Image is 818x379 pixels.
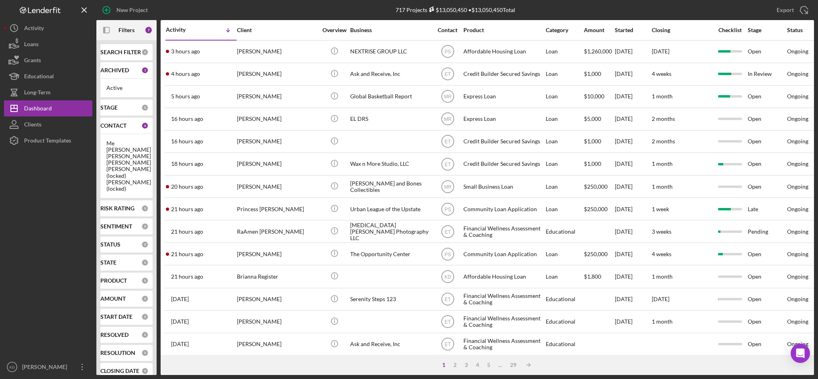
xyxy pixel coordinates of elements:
div: [PERSON_NAME] [237,63,317,85]
div: 3 [461,362,472,368]
div: Credit Builder Secured Savings [463,63,544,85]
div: Loan [546,86,583,107]
div: Ongoing [787,206,808,212]
time: 2025-10-13 16:58 [171,296,189,302]
div: Ongoing [787,93,808,100]
text: ET [445,71,451,77]
text: MR [444,94,451,100]
div: [PERSON_NAME] [237,108,317,130]
time: 1 week [652,206,669,212]
text: KD [444,274,451,280]
time: 2025-10-13 15:34 [171,341,189,347]
a: Loans [4,36,92,52]
div: Ongoing [787,341,808,347]
div: Educational [546,311,583,332]
div: 5 [483,362,494,368]
div: NEXTRISE GROUP LLC [350,41,430,62]
div: Ask and Receive, Inc [350,63,430,85]
div: Ongoing [787,318,808,325]
div: Loan [546,266,583,287]
div: Stage [748,27,786,33]
div: Category [546,27,583,33]
span: $250,000 [584,251,608,257]
time: 1 month [652,93,673,100]
b: SEARCH FILTER [100,49,141,55]
div: Product [463,27,544,33]
time: 2025-10-13 20:37 [171,206,203,212]
time: 2025-10-14 14:23 [171,48,200,55]
div: New Project [116,2,148,18]
div: Global Basketball Report [350,86,430,107]
div: [PERSON_NAME] [106,159,147,166]
div: Open [748,41,786,62]
div: [PERSON_NAME] [237,153,317,175]
span: $1,000 [584,160,601,167]
div: Ongoing [787,48,808,55]
text: PS [444,251,451,257]
b: RESOLVED [100,332,129,338]
div: Open [748,334,786,355]
span: $5,000 [584,115,601,122]
div: Amount [584,27,614,33]
button: Product Templates [4,132,92,149]
b: STAGE [100,104,118,111]
div: [PERSON_NAME] [237,176,317,197]
div: [DATE] [615,289,651,310]
div: [DATE] [615,266,651,287]
text: PS [444,49,451,55]
div: Open Intercom Messenger [791,344,810,363]
div: Ongoing [787,273,808,280]
div: 0 [141,331,149,338]
div: [PERSON_NAME] [106,147,147,153]
div: Loan [546,131,583,152]
div: Ongoing [787,138,808,145]
time: 2025-10-14 01:39 [171,116,203,122]
div: $13,050,450 [427,6,467,13]
text: PS [444,206,451,212]
div: Financial Wellness Assessment & Coaching [463,334,544,355]
div: Ongoing [787,251,808,257]
b: RESOLUTION [100,350,135,356]
time: 3 weeks [652,228,671,235]
div: Loans [24,36,39,54]
div: [DATE] [615,176,651,197]
b: START DATE [100,314,133,320]
div: Financial Wellness Assessment & Coaching [463,221,544,242]
b: SENTIMENT [100,223,132,230]
div: [PERSON_NAME] [237,243,317,265]
div: 0 [141,259,149,266]
button: Grants [4,52,92,68]
b: CLOSING DATE [100,368,139,374]
time: 2025-10-13 21:10 [171,183,203,190]
div: Ongoing [787,228,808,235]
div: Ask and Receive, Inc [350,334,430,355]
div: The Opportunity Center [350,243,430,265]
b: CONTACT [100,122,126,129]
div: [DATE] [615,86,651,107]
div: Open [748,243,786,265]
div: 6 [141,122,149,129]
text: ET [445,139,451,145]
div: 1 [438,362,449,368]
div: [DATE] [615,153,651,175]
div: Me [106,140,147,147]
div: 1 [141,67,149,74]
div: In Review [748,63,786,85]
b: Filters [118,27,135,33]
span: $10,000 [584,93,604,100]
div: [DATE] [615,41,651,62]
time: 4 weeks [652,70,671,77]
div: Overview [319,27,349,33]
span: $250,000 [584,183,608,190]
a: Clients [4,116,92,132]
div: [PERSON_NAME] [106,153,147,159]
b: PRODUCT [100,277,127,284]
div: Activity [166,26,201,33]
div: Long-Term [24,84,51,102]
div: [DATE] [615,131,651,152]
time: [DATE] [652,48,669,55]
time: 4 weeks [652,251,671,257]
div: RaAmen [PERSON_NAME] [237,221,317,242]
